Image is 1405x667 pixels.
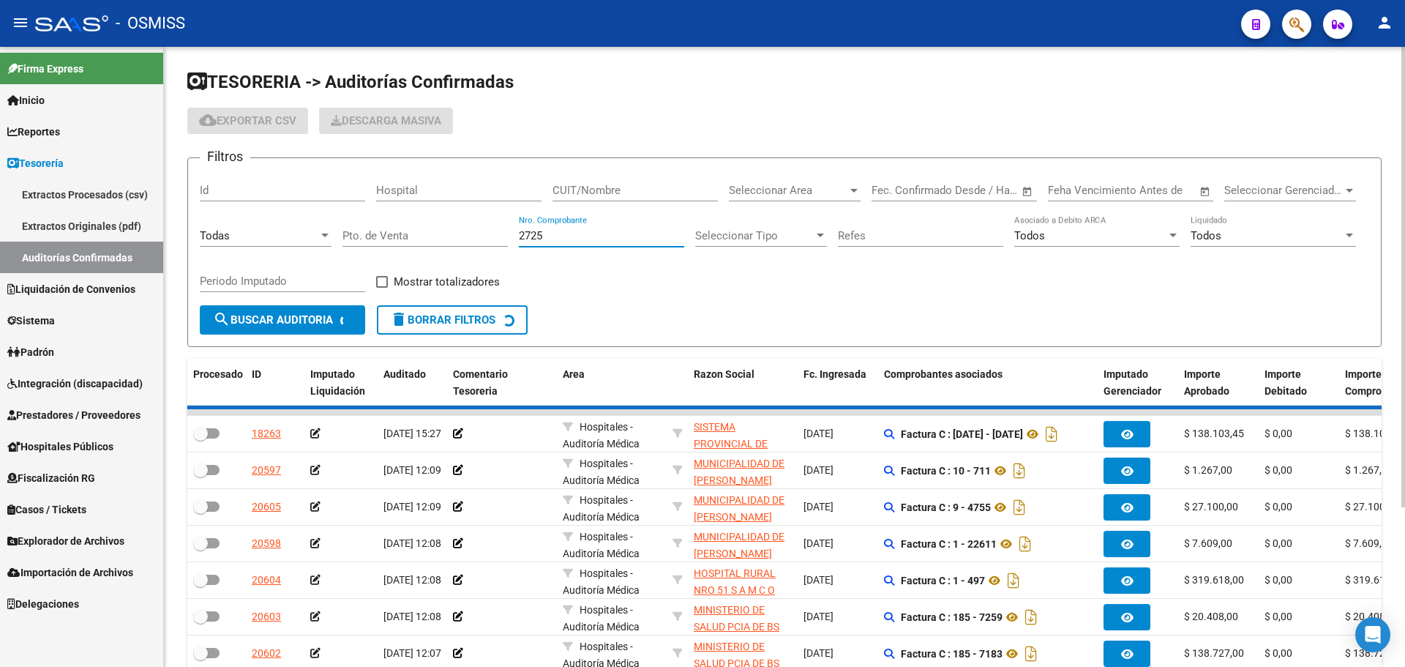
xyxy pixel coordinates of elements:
[383,537,441,549] span: [DATE] 12:08
[901,648,1003,660] strong: Factura C : 185 - 7183
[7,124,60,140] span: Reportes
[383,647,441,659] span: [DATE] 12:07
[319,108,453,134] button: Descarga Masiva
[563,368,585,380] span: Area
[331,114,441,127] span: Descarga Masiva
[252,425,281,442] div: 18263
[213,310,231,328] mat-icon: search
[304,359,378,407] datatable-header-cell: Imputado Liquidación
[1224,184,1343,197] span: Seleccionar Gerenciador
[1016,532,1035,556] i: Descargar documento
[383,368,426,380] span: Auditado
[252,645,281,662] div: 20602
[803,368,866,380] span: Fc. Ingresada
[694,494,784,523] span: MUNICIPALIDAD DE [PERSON_NAME]
[901,502,991,513] strong: Factura C : 9 - 4755
[803,647,833,659] span: [DATE]
[394,273,500,291] span: Mostrar totalizadores
[803,428,833,439] span: [DATE]
[7,61,83,77] span: Firma Express
[7,470,95,486] span: Fiscalización RG
[694,458,784,486] span: MUNICIPALIDAD DE [PERSON_NAME]
[563,604,640,633] span: Hospitales - Auditoría Médica
[246,359,304,407] datatable-header-cell: ID
[694,604,779,649] span: MINISTERIO DE SALUD PCIA DE BS AS
[1264,647,1292,659] span: $ 0,00
[1004,569,1023,592] i: Descargar documento
[187,359,246,407] datatable-header-cell: Procesado
[695,229,814,242] span: Seleccionar Tipo
[1184,647,1244,659] span: $ 138.727,00
[252,535,281,552] div: 20598
[377,305,528,335] button: Borrar Filtros
[901,575,985,586] strong: Factura C : 1 - 497
[200,305,365,335] button: Buscar Auditoria
[252,572,281,589] div: 20604
[694,492,792,523] div: - 30681618089
[1184,611,1238,622] span: $ 20.408,00
[1184,537,1232,549] span: $ 7.609,00
[803,574,833,586] span: [DATE]
[1259,359,1339,407] datatable-header-cell: Importe Debitado
[7,313,55,329] span: Sistema
[252,499,281,515] div: 20605
[694,419,792,450] div: - 30691822849
[803,611,833,622] span: [DATE]
[200,146,250,167] h3: Filtros
[694,567,776,596] span: HOSPITAL RURAL NRO 51 S A M C O
[390,310,408,328] mat-icon: delete
[694,531,784,559] span: MUNICIPALIDAD DE [PERSON_NAME]
[1191,229,1221,242] span: Todos
[383,464,441,476] span: [DATE] 12:09
[1010,496,1029,519] i: Descargar documento
[7,533,124,549] span: Explorador de Archivos
[1010,459,1029,482] i: Descargar documento
[193,368,243,380] span: Procesado
[7,439,113,455] span: Hospitales Públicos
[1345,537,1393,549] span: $ 7.609,00
[1345,647,1405,659] span: $ 138.727,00
[803,537,833,549] span: [DATE]
[944,184,1015,197] input: Fecha fin
[1355,617,1390,652] div: Open Intercom Messenger
[200,229,230,242] span: Todas
[878,359,1098,407] datatable-header-cell: Comprobantes asociados
[563,421,640,450] span: Hospitales - Auditoría Médica
[1264,428,1292,439] span: $ 0,00
[901,465,991,477] strong: Factura C : 10 - 711
[1345,611,1399,622] span: $ 20.408,00
[1345,501,1399,513] span: $ 27.100,00
[694,421,768,466] span: SISTEMA PROVINCIAL DE SALUD
[1184,368,1229,397] span: Importe Aprobado
[1184,428,1244,439] span: $ 138.103,45
[1345,574,1405,586] span: $ 319.618,00
[1042,422,1061,446] i: Descargar documento
[1022,605,1041,629] i: Descargar documento
[453,368,508,397] span: Comentario Tesoreria
[7,376,143,392] span: Integración (discapacidad)
[1019,183,1036,200] button: Open calendar
[187,108,308,134] button: Exportar CSV
[12,14,29,31] mat-icon: menu
[1098,359,1178,407] datatable-header-cell: Imputado Gerenciador
[1264,537,1292,549] span: $ 0,00
[1376,14,1393,31] mat-icon: person
[199,114,296,127] span: Exportar CSV
[729,184,847,197] span: Seleccionar Area
[563,458,640,486] span: Hospitales - Auditoría Médica
[1197,183,1214,200] button: Open calendar
[563,494,640,523] span: Hospitales - Auditoría Médica
[447,359,557,407] datatable-header-cell: Comentario Tesoreria
[557,359,667,407] datatable-header-cell: Area
[7,155,64,171] span: Tesorería
[187,72,514,92] span: TESORERIA -> Auditorías Confirmadas
[7,281,135,297] span: Liquidación de Convenios
[1264,501,1292,513] span: $ 0,00
[252,608,281,625] div: 20603
[872,184,931,197] input: Fecha inicio
[383,574,441,586] span: [DATE] 12:08
[7,596,79,612] span: Delegaciones
[1264,368,1307,397] span: Importe Debitado
[116,7,185,40] span: - OSMISS
[199,111,217,129] mat-icon: cloud_download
